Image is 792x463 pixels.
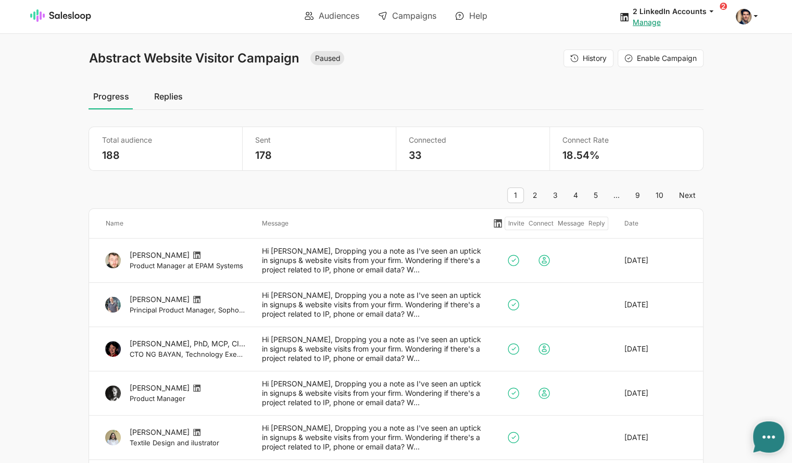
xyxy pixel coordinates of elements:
div: Message [253,217,491,230]
small: Textile Design and ilustrator [129,438,245,447]
small: CTO NG BAYAN, Technology Executive, Educator [129,349,245,359]
a: 4 [567,187,585,203]
small: Product Manager [129,394,245,403]
p: Connected [409,135,537,145]
span: Enable Campaign [637,54,697,62]
a: Campaigns [371,7,444,24]
img: Salesloop [30,9,92,22]
button: 2 LinkedIn Accounts [633,6,723,16]
div: Hi [PERSON_NAME], Dropping you a note as I've seen an uptick in signups & website visits from you... [253,246,491,274]
p: 178 [255,149,383,162]
div: Hi [PERSON_NAME], Dropping you a note as I've seen an uptick in signups & website visits from you... [253,291,491,319]
a: [PERSON_NAME] [129,295,189,304]
small: Product Manager at EPAM Systems [129,261,245,270]
p: 18.54% [562,149,690,162]
div: Date [616,217,695,230]
button: History [563,49,613,67]
span: Abstract Website Visitor Campaign [89,51,299,66]
div: [DATE] [616,335,695,363]
p: Connect Rate [562,135,690,145]
a: [PERSON_NAME] [129,428,189,436]
div: Message [555,218,586,229]
span: Paused [310,51,344,66]
a: 10 [649,187,670,203]
div: Connect [526,218,555,229]
p: 33 [409,149,537,162]
div: Hi [PERSON_NAME], Dropping you a note as I've seen an uptick in signups & website visits from you... [253,423,491,452]
a: 5 [587,187,605,203]
div: [DATE] [616,246,695,274]
a: [PERSON_NAME] [129,251,189,259]
div: Reply [586,218,607,229]
p: 188 [102,149,230,162]
a: Help [448,7,495,24]
span: … [607,187,626,203]
a: [PERSON_NAME], PhD, MCP, CISM, CISSP, CSSLP, CRISC [129,339,328,348]
a: 3 [546,187,564,203]
small: Principal Product Manager, Sophos Central [129,305,245,315]
p: Sent [255,135,383,145]
a: [PERSON_NAME] [129,383,189,392]
p: Total audience [102,135,230,145]
a: 2 [526,187,544,203]
span: History [583,54,607,62]
div: [DATE] [616,291,695,319]
a: Progress [89,83,133,109]
span: 1 [507,187,524,203]
div: Hi [PERSON_NAME], Dropping you a note as I've seen an uptick in signups & website visits from you... [253,379,491,407]
div: Invite [506,218,526,229]
a: Replies [149,83,186,109]
div: [DATE] [616,423,695,452]
div: Name [97,217,253,230]
a: Manage [633,18,661,27]
a: 9 [628,187,647,203]
div: [DATE] [616,379,695,407]
a: Enable Campaign [618,49,703,67]
a: Audiences [297,7,367,24]
div: Hi [PERSON_NAME], Dropping you a note as I've seen an uptick in signups & website visits from you... [253,335,491,363]
a: Next [672,187,702,203]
